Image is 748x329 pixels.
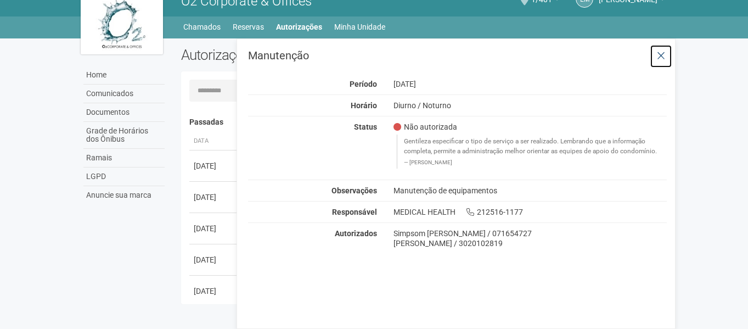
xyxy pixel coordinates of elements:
[350,80,377,88] strong: Período
[189,118,660,126] h4: Passadas
[194,286,234,297] div: [DATE]
[83,122,165,149] a: Grade de Horários dos Ônibus
[194,254,234,265] div: [DATE]
[354,122,377,131] strong: Status
[335,229,377,238] strong: Autorizados
[393,122,457,132] span: Não autorizada
[83,149,165,168] a: Ramais
[181,47,416,63] h2: Autorizações
[248,50,667,61] h3: Manutenção
[331,186,377,195] strong: Observações
[233,19,264,35] a: Reservas
[385,79,676,89] div: [DATE]
[396,135,667,168] blockquote: Gentileza especificar o tipo de serviço a ser realizado. Lembrando que a informação completa, per...
[393,228,667,238] div: Simpsom [PERSON_NAME] / 071654727
[83,85,165,103] a: Comunicados
[194,223,234,234] div: [DATE]
[194,160,234,171] div: [DATE]
[83,186,165,204] a: Anuncie sua marca
[332,208,377,216] strong: Responsável
[194,192,234,203] div: [DATE]
[334,19,385,35] a: Minha Unidade
[351,101,377,110] strong: Horário
[83,103,165,122] a: Documentos
[385,207,676,217] div: MEDICAL HEALTH 212516-1177
[183,19,221,35] a: Chamados
[276,19,322,35] a: Autorizações
[404,159,661,166] footer: [PERSON_NAME]
[189,132,239,150] th: Data
[385,186,676,196] div: Manutenção de equipamentos
[83,168,165,186] a: LGPD
[83,66,165,85] a: Home
[393,238,667,248] div: [PERSON_NAME] / 3020102819
[385,101,676,110] div: Diurno / Noturno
